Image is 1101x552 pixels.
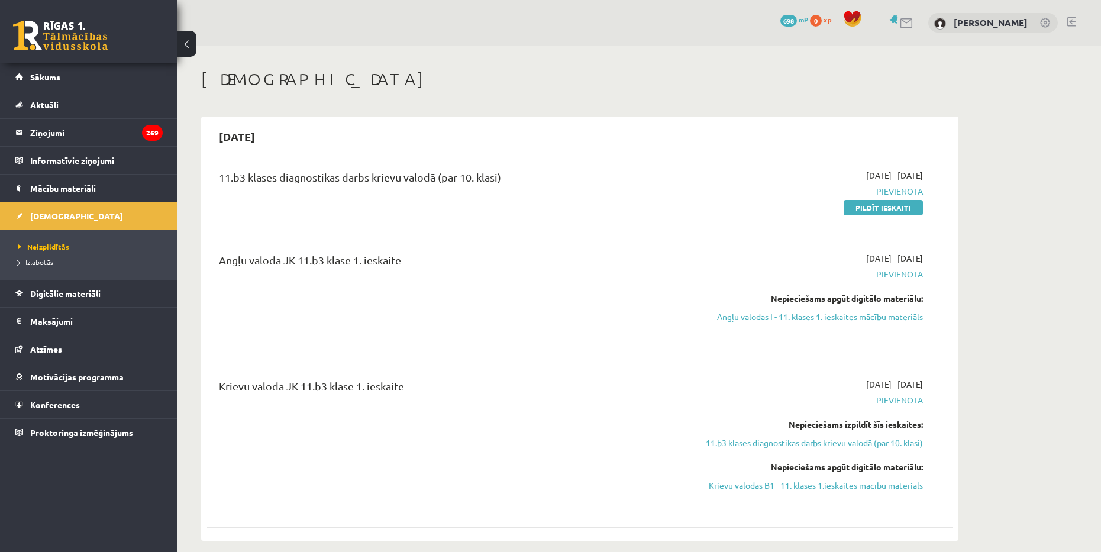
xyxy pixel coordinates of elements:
[30,72,60,82] span: Sākums
[700,268,923,280] span: Pievienota
[15,63,163,91] a: Sākums
[700,479,923,492] a: Krievu valodas B1 - 11. klases 1.ieskaites mācību materiāls
[15,280,163,307] a: Digitālie materiāli
[219,169,682,191] div: 11.b3 klases diagnostikas darbs krievu valodā (par 10. klasi)
[207,122,267,150] h2: [DATE]
[30,427,133,438] span: Proktoringa izmēģinājums
[700,292,923,305] div: Nepieciešams apgūt digitālo materiālu:
[30,308,163,335] legend: Maksājumi
[799,15,808,24] span: mP
[15,419,163,446] a: Proktoringa izmēģinājums
[15,308,163,335] a: Maksājumi
[700,437,923,449] a: 11.b3 klases diagnostikas darbs krievu valodā (par 10. klasi)
[934,18,946,30] img: Sandis Pērkons
[219,252,682,274] div: Angļu valoda JK 11.b3 klase 1. ieskaite
[30,372,124,382] span: Motivācijas programma
[142,125,163,141] i: 269
[866,252,923,264] span: [DATE] - [DATE]
[700,418,923,431] div: Nepieciešams izpildīt šīs ieskaites:
[780,15,808,24] a: 698 mP
[954,17,1028,28] a: [PERSON_NAME]
[30,344,62,354] span: Atzīmes
[700,394,923,406] span: Pievienota
[700,311,923,323] a: Angļu valodas I - 11. klases 1. ieskaites mācību materiāls
[810,15,837,24] a: 0 xp
[15,175,163,202] a: Mācību materiāli
[18,257,166,267] a: Izlabotās
[30,288,101,299] span: Digitālie materiāli
[13,21,108,50] a: Rīgas 1. Tālmācības vidusskola
[15,391,163,418] a: Konferences
[30,183,96,193] span: Mācību materiāli
[15,335,163,363] a: Atzīmes
[15,91,163,118] a: Aktuāli
[30,147,163,174] legend: Informatīvie ziņojumi
[15,363,163,390] a: Motivācijas programma
[700,461,923,473] div: Nepieciešams apgūt digitālo materiālu:
[219,378,682,400] div: Krievu valoda JK 11.b3 klase 1. ieskaite
[700,185,923,198] span: Pievienota
[18,257,53,267] span: Izlabotās
[30,119,163,146] legend: Ziņojumi
[201,69,958,89] h1: [DEMOGRAPHIC_DATA]
[866,169,923,182] span: [DATE] - [DATE]
[15,202,163,230] a: [DEMOGRAPHIC_DATA]
[824,15,831,24] span: xp
[30,99,59,110] span: Aktuāli
[810,15,822,27] span: 0
[866,378,923,390] span: [DATE] - [DATE]
[844,200,923,215] a: Pildīt ieskaiti
[15,147,163,174] a: Informatīvie ziņojumi
[18,241,166,252] a: Neizpildītās
[30,211,123,221] span: [DEMOGRAPHIC_DATA]
[15,119,163,146] a: Ziņojumi269
[18,242,69,251] span: Neizpildītās
[780,15,797,27] span: 698
[30,399,80,410] span: Konferences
